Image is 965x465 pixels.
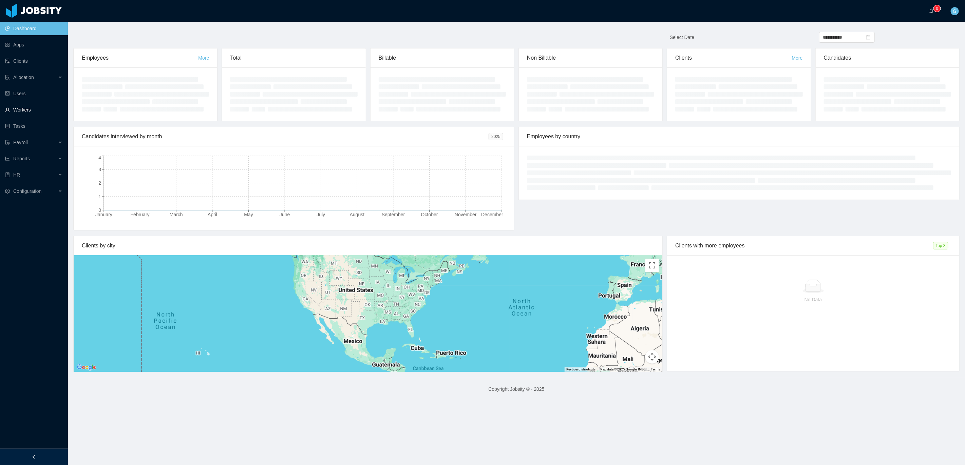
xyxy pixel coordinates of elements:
[792,55,803,61] a: More
[489,133,503,140] span: 2025
[98,207,101,213] tspan: 0
[5,173,10,177] i: icon: book
[5,54,62,68] a: icon: auditClients
[317,212,325,217] tspan: July
[13,140,28,145] span: Payroll
[13,172,20,178] span: HR
[379,48,506,67] div: Billable
[75,363,98,372] img: Google
[82,236,654,255] div: Clients by city
[13,75,34,80] span: Allocation
[824,48,951,67] div: Candidates
[382,212,405,217] tspan: September
[651,367,660,371] a: Terms
[5,156,10,161] i: icon: line-chart
[866,35,871,40] i: icon: calendar
[75,363,98,372] a: Open this area in Google Maps (opens a new window)
[675,48,792,67] div: Clients
[68,378,965,401] footer: Copyright Jobsity © - 2025
[455,212,477,217] tspan: November
[645,350,659,364] button: Map camera controls
[5,189,10,194] i: icon: setting
[131,212,150,217] tspan: February
[98,167,101,172] tspan: 3
[5,87,62,100] a: icon: robotUsers
[5,38,62,52] a: icon: appstoreApps
[527,48,654,67] div: Non Billable
[170,212,183,217] tspan: March
[5,22,62,35] a: icon: pie-chartDashboard
[670,35,694,40] span: Select Date
[566,367,595,372] button: Keyboard shortcuts
[82,127,489,146] div: Candidates interviewed by month
[421,212,438,217] tspan: October
[933,242,948,249] span: Top 3
[681,296,946,303] p: No Data
[5,75,10,80] i: icon: solution
[953,7,957,15] span: G
[95,212,112,217] tspan: January
[82,48,198,67] div: Employees
[280,212,290,217] tspan: June
[13,188,41,194] span: Configuration
[98,155,101,160] tspan: 4
[13,156,30,161] span: Reports
[98,194,101,199] tspan: 1
[5,103,62,117] a: icon: userWorkers
[5,140,10,145] i: icon: file-protect
[244,212,253,217] tspan: May
[481,212,503,217] tspan: December
[98,180,101,186] tspan: 2
[675,236,933,255] div: Clients with more employees
[645,259,659,272] button: Toggle fullscreen view
[230,48,357,67] div: Total
[350,212,365,217] tspan: August
[934,5,941,12] sup: 0
[600,367,647,371] span: Map data ©2025 Google, INEGI
[5,119,62,133] a: icon: profileTasks
[527,127,951,146] div: Employees by country
[929,8,934,13] i: icon: bell
[208,212,217,217] tspan: April
[198,55,209,61] a: More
